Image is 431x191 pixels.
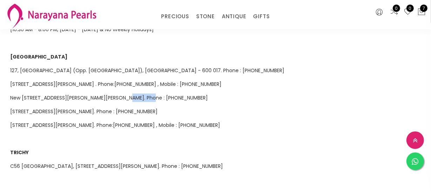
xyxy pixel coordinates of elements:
span: 127, [GEOGRAPHIC_DATA] (Opp. [GEOGRAPHIC_DATA]), [GEOGRAPHIC_DATA] - 600 017. Phone : [PHONE_NUMBER] [10,67,284,74]
a: 0 [390,8,398,17]
span: New [STREET_ADDRESS][PERSON_NAME][PERSON_NAME]. Phone : [PHONE_NUMBER] [10,94,208,101]
span: 7 [420,5,427,12]
span: [10:30 AM - 8:00 PM, [DATE] - [DATE] & No Weekly Holidays] [10,26,154,33]
span: [GEOGRAPHIC_DATA] [10,53,67,60]
a: STONE [196,11,215,22]
a: PRECIOUS [161,11,189,22]
span: [STREET_ADDRESS][PERSON_NAME] . Phone:[PHONE_NUMBER] , Mobile : [PHONE_NUMBER] [10,81,221,88]
a: ANTIQUE [222,11,246,22]
span: TRICHY [10,149,29,156]
span: [STREET_ADDRESS][PERSON_NAME]. Phone:[PHONE_NUMBER] , Mobile : [PHONE_NUMBER] [10,122,220,129]
a: 0 [404,8,412,17]
button: 7 [417,8,426,17]
span: C56 [GEOGRAPHIC_DATA], [STREET_ADDRESS][PERSON_NAME]. Phone : [PHONE_NUMBER] [10,163,223,170]
a: GIFTS [253,11,270,22]
span: [STREET_ADDRESS][PERSON_NAME]. Phone : [PHONE_NUMBER] [10,108,158,115]
span: 0 [406,5,414,12]
span: 0 [393,5,400,12]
